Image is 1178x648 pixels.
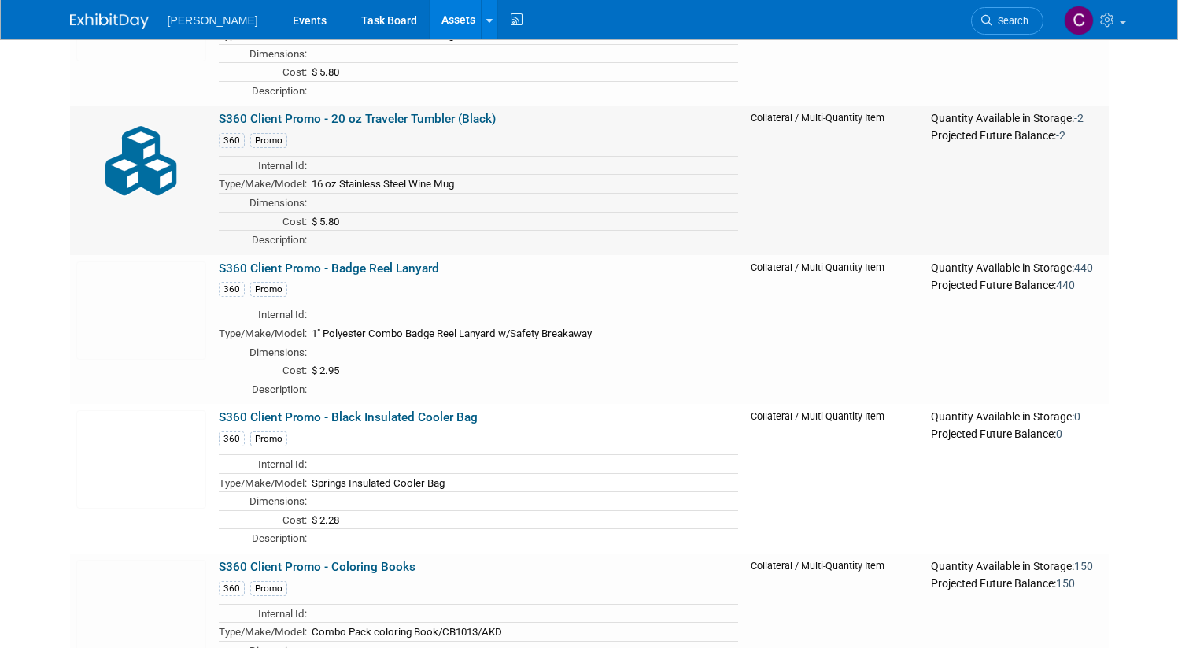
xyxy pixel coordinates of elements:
[307,175,739,194] td: 16 oz Stainless Steel Wine Mug
[219,473,307,492] td: Type/Make/Model:
[307,361,739,380] td: $ 2.95
[219,529,307,547] td: Description:
[931,410,1102,424] div: Quantity Available in Storage:
[307,473,739,492] td: Springs Insulated Cooler Bag
[1056,428,1062,440] span: 0
[219,431,245,446] div: 360
[1074,261,1093,274] span: 440
[219,305,307,324] td: Internal Id:
[250,581,287,596] div: Promo
[219,560,415,574] a: S360 Client Promo - Coloring Books
[219,361,307,380] td: Cost:
[744,404,925,554] td: Collateral / Multi-Quantity Item
[744,255,925,405] td: Collateral / Multi-Quantity Item
[219,63,307,82] td: Cost:
[219,175,307,194] td: Type/Make/Model:
[219,623,307,642] td: Type/Make/Model:
[250,282,287,297] div: Promo
[219,44,307,63] td: Dimensions:
[931,261,1102,276] div: Quantity Available in Storage:
[744,106,925,255] td: Collateral / Multi-Quantity Item
[1056,577,1075,590] span: 150
[219,581,245,596] div: 360
[219,510,307,529] td: Cost:
[307,510,739,529] td: $ 2.28
[307,324,739,343] td: 1" Polyester Combo Badge Reel Lanyard w/Safety Breakaway
[219,231,307,249] td: Description:
[219,156,307,175] td: Internal Id:
[1074,560,1093,572] span: 150
[219,133,245,148] div: 360
[219,324,307,343] td: Type/Make/Model:
[250,431,287,446] div: Promo
[219,380,307,398] td: Description:
[219,343,307,361] td: Dimensions:
[250,133,287,148] div: Promo
[76,112,206,210] img: Collateral-Icon-2.png
[219,282,245,297] div: 360
[219,194,307,213] td: Dimensions:
[1074,410,1080,423] span: 0
[931,126,1102,143] div: Projected Future Balance:
[219,112,496,126] a: S360 Client Promo - 20 oz Traveler Tumbler (Black)
[219,212,307,231] td: Cost:
[1064,6,1094,35] img: Cushing Phillips
[307,212,739,231] td: $ 5.80
[219,261,439,276] a: S360 Client Promo - Badge Reel Lanyard
[168,14,258,27] span: [PERSON_NAME]
[219,492,307,511] td: Dimensions:
[219,604,307,623] td: Internal Id:
[70,13,149,29] img: ExhibitDay
[307,63,739,82] td: $ 5.80
[219,410,478,424] a: S360 Client Promo - Black Insulated Cooler Bag
[931,574,1102,591] div: Projected Future Balance:
[931,424,1102,442] div: Projected Future Balance:
[931,112,1102,126] div: Quantity Available in Storage:
[1074,112,1084,124] span: -2
[219,454,307,473] td: Internal Id:
[931,276,1102,293] div: Projected Future Balance:
[931,560,1102,574] div: Quantity Available in Storage:
[992,15,1028,27] span: Search
[219,81,307,99] td: Description:
[971,7,1043,35] a: Search
[1056,129,1065,142] span: -2
[307,623,739,642] td: Combo Pack coloring Book/CB1013/AKD
[1056,279,1075,291] span: 440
